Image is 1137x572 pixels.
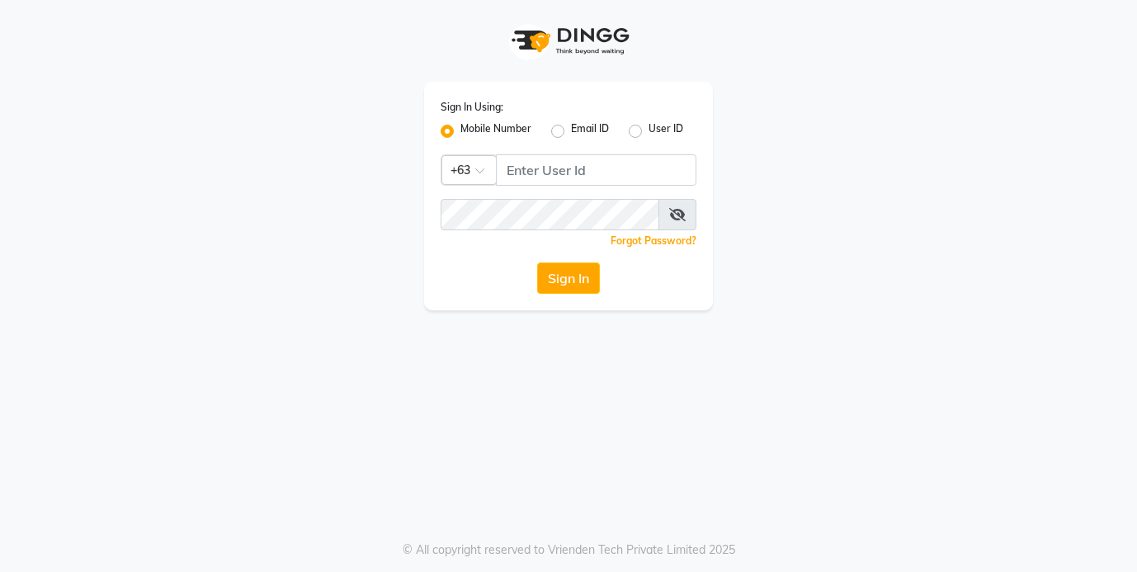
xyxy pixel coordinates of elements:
[611,234,696,247] a: Forgot Password?
[537,262,600,294] button: Sign In
[649,121,683,141] label: User ID
[441,100,503,115] label: Sign In Using:
[496,154,696,186] input: Username
[441,199,659,230] input: Username
[460,121,531,141] label: Mobile Number
[502,17,635,65] img: logo1.svg
[571,121,609,141] label: Email ID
